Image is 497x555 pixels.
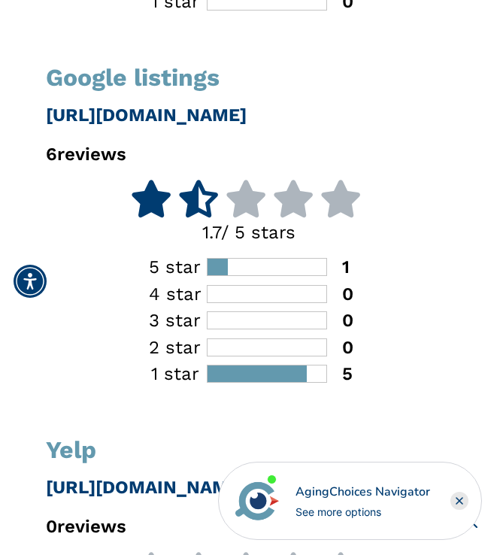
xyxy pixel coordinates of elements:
div: AgingChoices Navigator [295,483,430,501]
div: 0 [327,338,353,356]
div: 0 [327,311,353,329]
div: 5 star [144,258,208,276]
h1: Google listings [46,65,452,89]
div: Close [450,492,468,510]
div: Accessibility Menu [14,265,47,298]
p: [URL][DOMAIN_NAME] [46,474,452,501]
p: 0 reviews [46,513,452,540]
div: 0 [327,285,353,303]
h1: Yelp [46,438,452,462]
div: 1 star [144,365,208,383]
div: 5 [327,365,353,383]
p: [URL][DOMAIN_NAME] [46,102,452,129]
div: 4 star [144,285,208,303]
div: 1 [327,258,350,276]
div: 3 star [144,311,208,329]
img: avatar [232,475,283,526]
div: 2 star [144,338,208,356]
p: 1.7 / 5 stars [46,219,452,246]
div: See more options [295,504,430,520]
p: 6 reviews [46,141,452,168]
